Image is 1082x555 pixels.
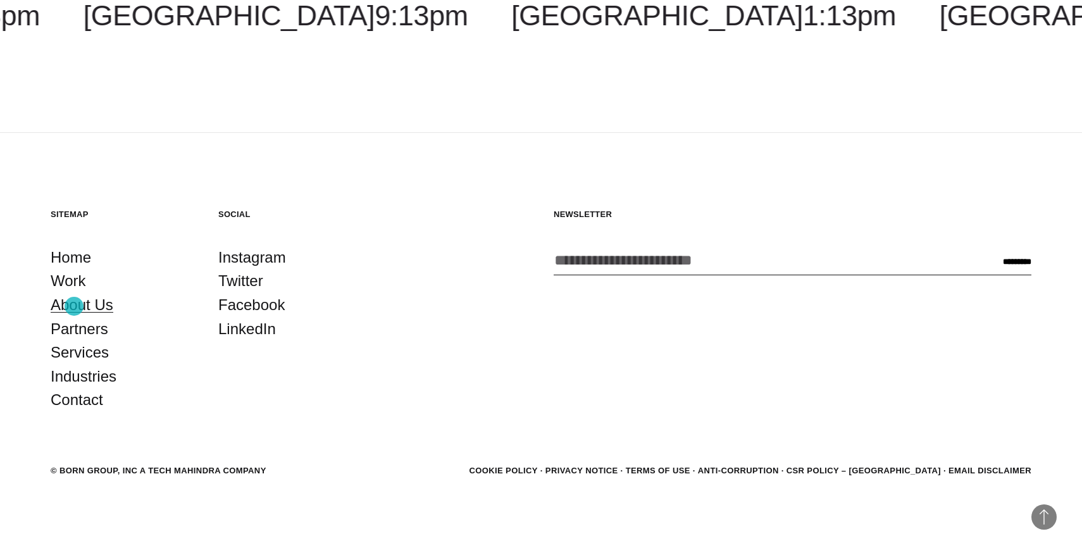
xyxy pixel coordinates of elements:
a: Twitter [218,269,263,293]
a: Anti-Corruption [698,466,779,475]
a: Cookie Policy [469,466,537,475]
a: Email Disclaimer [948,466,1031,475]
a: CSR POLICY – [GEOGRAPHIC_DATA] [787,466,941,475]
a: Work [51,269,86,293]
a: Services [51,340,109,365]
a: Home [51,246,91,270]
button: Back to Top [1031,504,1057,530]
a: LinkedIn [218,317,276,341]
a: Privacy Notice [545,466,618,475]
a: About Us [51,293,113,317]
h5: Sitemap [51,209,193,220]
h5: Social [218,209,361,220]
h5: Newsletter [554,209,1031,220]
a: Partners [51,317,108,341]
a: Terms of Use [626,466,690,475]
a: Contact [51,388,103,412]
a: Instagram [218,246,286,270]
div: © BORN GROUP, INC A Tech Mahindra Company [51,465,266,477]
a: Facebook [218,293,285,317]
a: Industries [51,365,116,389]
